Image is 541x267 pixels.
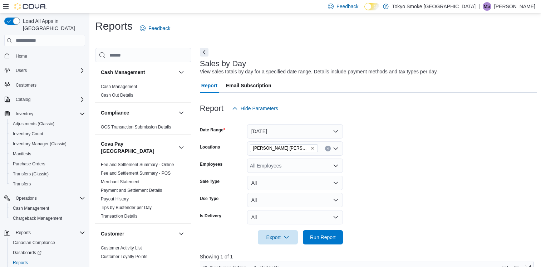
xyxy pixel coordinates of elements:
span: Fee and Settlement Summary - POS [101,170,171,176]
button: Cash Management [101,69,176,76]
span: Canadian Compliance [13,240,55,246]
span: Manifests [13,151,31,157]
div: View sales totals by day for a specified date range. Details include payment methods and tax type... [200,68,438,76]
span: Purchase Orders [13,161,45,167]
label: Sale Type [200,179,220,184]
a: Cash Management [101,84,137,89]
div: Cash Management [95,82,191,102]
img: Cova [14,3,46,10]
span: Customer Activity List [101,245,142,251]
button: Run Report [303,230,343,244]
button: Next [200,48,208,57]
a: Transfers (Classic) [10,170,51,178]
a: Canadian Compliance [10,238,58,247]
label: Use Type [200,196,218,202]
a: Cash Management [10,204,52,213]
h3: Cova Pay [GEOGRAPHIC_DATA] [101,140,176,155]
button: Inventory Count [7,129,88,139]
h3: Customer [101,230,124,237]
button: Compliance [101,109,176,116]
a: Customers [13,81,39,89]
span: Users [13,66,85,75]
button: Transfers [7,179,88,189]
label: Is Delivery [200,213,221,219]
a: Home [13,52,30,60]
span: Transaction Details [101,213,137,219]
p: Tokyo Smoke [GEOGRAPHIC_DATA] [392,2,476,11]
a: Dashboards [10,248,44,257]
span: Reports [10,258,85,267]
button: Customer [177,229,186,238]
button: [DATE] [247,124,343,139]
span: Inventory [13,110,85,118]
a: Adjustments (Classic) [10,120,57,128]
span: Payout History [101,196,129,202]
span: Inventory Count [10,130,85,138]
span: Users [16,68,27,73]
span: Inventory Count [13,131,43,137]
a: Manifests [10,150,34,158]
label: Locations [200,144,220,150]
span: Operations [16,195,37,201]
button: Customers [1,80,88,90]
a: Purchase Orders [10,160,48,168]
p: Showing 1 of 1 [200,253,537,260]
span: Customers [13,81,85,89]
span: Adjustments (Classic) [13,121,54,127]
button: Customer [101,230,176,237]
button: Open list of options [333,163,339,169]
button: Catalog [1,94,88,105]
span: Customers [16,82,36,88]
a: Fee and Settlement Summary - POS [101,171,171,176]
span: Report [201,78,217,93]
button: Compliance [177,108,186,117]
button: Remove Melville Prince William from selection in this group [310,146,315,150]
span: Reports [13,228,85,237]
button: Operations [13,194,40,203]
a: Fee and Settlement Summary - Online [101,162,174,167]
button: Transfers (Classic) [7,169,88,179]
label: Employees [200,161,222,167]
span: Operations [13,194,85,203]
button: Home [1,50,88,61]
span: Chargeback Management [13,215,62,221]
a: Merchant Statement [101,179,139,184]
button: Catalog [13,95,33,104]
div: Cova Pay [GEOGRAPHIC_DATA] [95,160,191,223]
h1: Reports [95,19,133,33]
span: Transfers (Classic) [10,170,85,178]
span: Cash Management [10,204,85,213]
a: Customer Activity List [101,246,142,251]
span: Manifests [10,150,85,158]
span: [PERSON_NAME] [PERSON_NAME] [253,145,309,152]
a: Payment and Settlement Details [101,188,162,193]
span: Transfers [13,181,31,187]
a: Dashboards [7,248,88,258]
button: All [247,210,343,224]
label: Date Range [200,127,225,133]
span: Feedback [336,3,358,10]
span: Reports [13,260,28,266]
a: Inventory Manager (Classic) [10,140,69,148]
button: Inventory [13,110,36,118]
span: Merchant Statement [101,179,139,185]
button: Users [13,66,30,75]
h3: Compliance [101,109,129,116]
span: Run Report [310,234,336,241]
span: Catalog [13,95,85,104]
span: Hide Parameters [241,105,278,112]
a: Transfers [10,180,34,188]
button: Reports [13,228,34,237]
button: Hide Parameters [229,101,281,116]
p: [PERSON_NAME] [494,2,535,11]
span: Home [16,53,27,59]
button: All [247,193,343,207]
span: Dashboards [13,250,41,256]
span: Payment and Settlement Details [101,188,162,193]
span: Inventory Manager (Classic) [13,141,67,147]
span: Catalog [16,97,30,102]
button: Users [1,65,88,76]
a: Transaction Details [101,214,137,219]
